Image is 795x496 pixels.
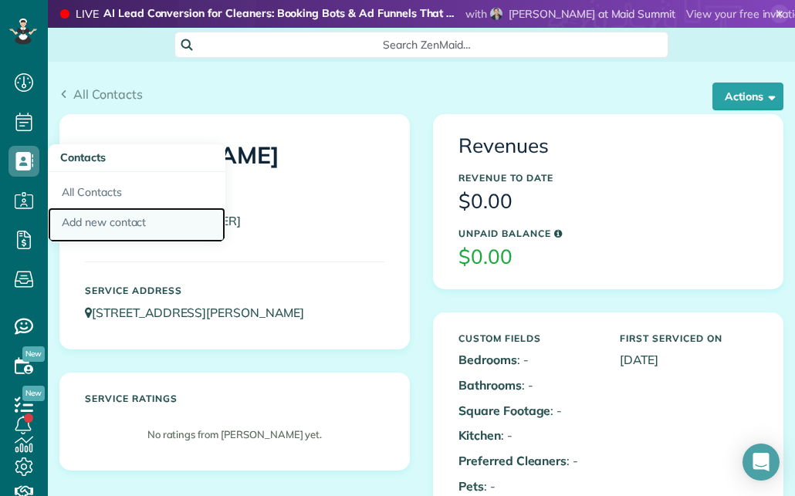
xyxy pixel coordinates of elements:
[458,477,597,495] p: : -
[458,135,758,157] h3: Revenues
[458,377,522,393] b: Bathrooms
[93,427,377,442] p: No ratings from [PERSON_NAME] yet.
[458,246,758,268] h3: $0.00
[620,351,758,369] p: [DATE]
[48,208,225,243] a: Add new contact
[85,393,384,403] h5: Service ratings
[490,8,502,20] img: rc-simon-8800daff0d2eb39cacf076593c434f5ffb35751efe55c5455cd5de04b127b0f0.jpg
[85,285,384,295] h5: Service Address
[620,333,758,343] h5: First Serviced On
[458,173,758,183] h5: Revenue to Date
[458,376,597,394] p: : -
[85,305,319,320] a: [STREET_ADDRESS][PERSON_NAME]
[458,402,597,420] p: : -
[509,7,675,21] span: [PERSON_NAME] at Maid Summit
[48,172,225,208] a: All Contacts
[458,427,501,443] b: Kitchen
[458,427,597,444] p: : -
[743,444,780,481] div: Open Intercom Messenger
[85,143,384,197] h1: [PERSON_NAME]
[458,453,567,468] b: Preferred Cleaners
[458,333,597,343] h5: Custom Fields
[458,452,597,470] p: : -
[103,6,462,22] strong: AI Lead Conversion for Cleaners: Booking Bots & Ad Funnels That Actually Work
[458,478,484,494] b: Pets
[22,346,45,362] span: New
[59,85,143,103] a: All Contacts
[60,150,106,164] span: Contacts
[458,351,597,369] p: : -
[458,403,550,418] b: Square Footage
[465,7,487,21] span: with
[712,83,783,110] button: Actions
[458,352,517,367] b: Bedrooms
[458,191,758,213] h3: $0.00
[73,86,143,102] span: All Contacts
[22,386,45,401] span: New
[458,228,758,238] h5: Unpaid Balance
